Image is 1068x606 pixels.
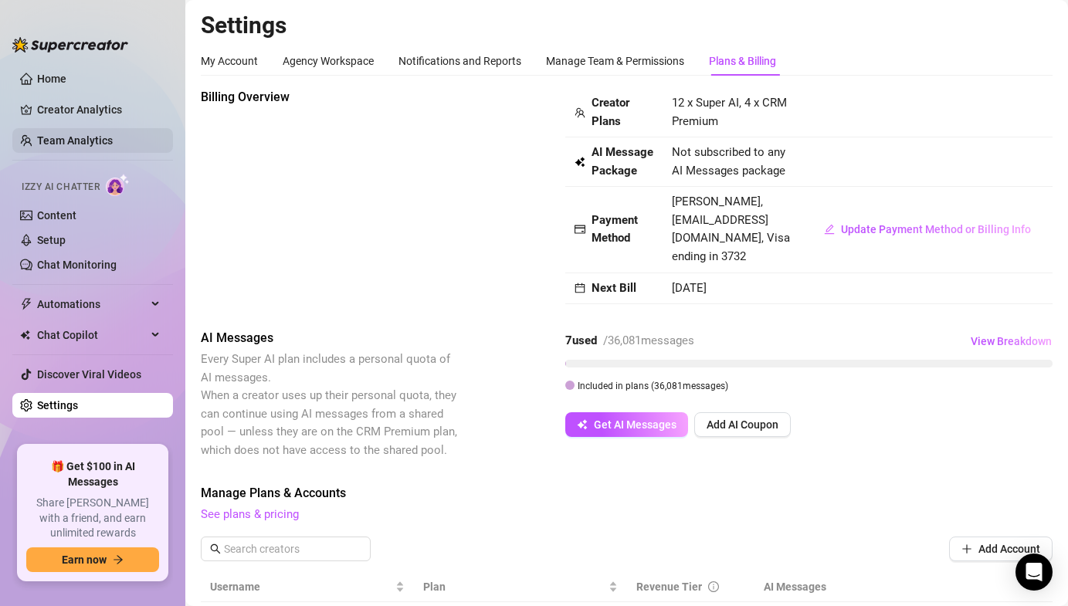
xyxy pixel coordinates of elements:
span: plus [961,543,972,554]
a: Content [37,209,76,222]
span: Manage Plans & Accounts [201,484,1053,503]
span: search [210,543,221,554]
a: Home [37,73,66,85]
span: 🎁 Get $100 in AI Messages [26,459,159,489]
th: Plan [414,572,627,602]
h2: Settings [201,11,1053,40]
button: Add AI Coupon [694,412,791,437]
span: Included in plans ( 36,081 messages) [578,381,728,391]
img: logo-BBDzfeDw.svg [12,37,128,52]
span: edit [824,224,835,235]
img: Chat Copilot [20,330,30,340]
span: arrow-right [113,554,124,565]
span: [PERSON_NAME], [EMAIL_ADDRESS][DOMAIN_NAME], Visa ending in 3732 [672,195,790,263]
img: AI Chatter [106,174,130,196]
a: Setup [37,234,66,246]
a: Chat Monitoring [37,259,117,271]
span: Username [210,578,392,595]
strong: Payment Method [592,213,638,245]
a: Team Analytics [37,134,113,147]
span: Share [PERSON_NAME] with a friend, and earn unlimited rewards [26,496,159,541]
div: Manage Team & Permissions [546,52,684,69]
strong: 7 used [565,333,597,347]
span: Revenue Tier [636,581,702,593]
span: Add AI Coupon [707,418,778,431]
a: Settings [37,399,78,411]
th: Username [201,572,414,602]
strong: AI Message Package [592,145,653,178]
span: Not subscribed to any AI Messages package [672,144,793,180]
a: Creator Analytics [37,97,161,122]
span: Billing Overview [201,88,460,107]
th: AI Messages [754,572,925,602]
span: [DATE] [672,281,707,295]
input: Search creators [224,540,349,557]
span: Every Super AI plan includes a personal quota of AI messages. When a creator uses up their person... [201,352,457,457]
span: AI Messages [201,329,460,347]
button: Update Payment Method or Billing Info [812,217,1043,242]
span: Izzy AI Chatter [22,180,100,195]
span: Automations [37,292,147,317]
button: Add Account [949,537,1053,561]
span: Plan [423,578,605,595]
span: calendar [575,283,585,293]
span: Update Payment Method or Billing Info [841,223,1031,235]
span: / 36,081 messages [603,333,694,347]
button: Get AI Messages [565,412,688,437]
span: credit-card [575,224,585,235]
span: info-circle [708,581,719,592]
span: View Breakdown [971,335,1052,347]
a: See plans & pricing [201,507,299,521]
strong: Next Bill [592,281,636,295]
span: Earn now [62,554,107,566]
span: Chat Copilot [37,323,147,347]
div: Plans & Billing [709,52,776,69]
span: Add Account [978,543,1040,555]
button: View Breakdown [970,329,1053,354]
span: team [575,107,585,118]
span: thunderbolt [20,298,32,310]
div: Open Intercom Messenger [1015,554,1053,591]
div: My Account [201,52,258,69]
div: Agency Workspace [283,52,374,69]
strong: Creator Plans [592,96,629,128]
a: Discover Viral Videos [37,368,141,381]
span: Get AI Messages [594,418,676,431]
button: Earn nowarrow-right [26,547,159,572]
div: Notifications and Reports [398,52,521,69]
span: 12 x Super AI, 4 x CRM Premium [672,96,787,128]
